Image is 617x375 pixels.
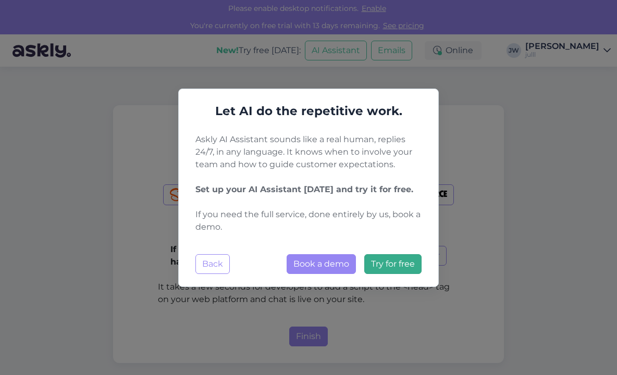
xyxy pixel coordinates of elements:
[195,254,230,274] button: Back
[187,133,430,233] p: Askly AI Assistant sounds like a real human, replies 24/7, in any language. It knows when to invo...
[187,102,430,121] h5: Let AI do the repetitive work.
[195,184,413,194] b: Set up your AI Assistant [DATE] and try it for free.
[287,254,356,274] button: Book a demo
[293,259,349,269] span: Book a demo
[364,254,422,274] a: Try for free
[371,259,415,269] span: Try for free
